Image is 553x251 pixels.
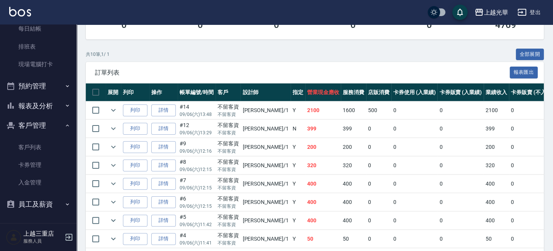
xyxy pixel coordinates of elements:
[484,156,509,174] td: 320
[151,104,176,116] a: 詳情
[341,120,366,138] td: 399
[341,156,366,174] td: 320
[484,230,509,248] td: 50
[178,156,216,174] td: #8
[218,221,239,228] p: 不留客資
[452,5,468,20] button: save
[341,83,366,101] th: 服務消費
[108,141,119,153] button: expand row
[3,116,74,135] button: 客戶管理
[366,120,391,138] td: 0
[218,103,239,111] div: 不留客資
[391,230,438,248] td: 0
[291,193,305,211] td: Y
[218,148,239,155] p: 不留客資
[151,196,176,208] a: 詳情
[180,148,214,155] p: 09/06 (六) 12:16
[180,240,214,246] p: 09/06 (六) 11:41
[123,141,147,153] button: 列印
[241,156,290,174] td: [PERSON_NAME] /1
[108,215,119,226] button: expand row
[437,101,484,119] td: 0
[3,76,74,96] button: 預約管理
[291,175,305,193] td: Y
[108,196,119,208] button: expand row
[305,138,341,156] td: 200
[510,67,538,78] button: 報表匯出
[291,83,305,101] th: 指定
[3,55,74,73] a: 現場電腦打卡
[510,68,538,76] a: 報表匯出
[23,230,62,238] h5: 上越三重店
[516,49,544,60] button: 全部展開
[121,83,149,101] th: 列印
[366,138,391,156] td: 0
[108,123,119,134] button: expand row
[178,175,216,193] td: #7
[3,20,74,37] a: 每日結帳
[366,101,391,119] td: 500
[391,175,438,193] td: 0
[391,101,438,119] td: 0
[484,101,509,119] td: 2100
[391,193,438,211] td: 0
[178,138,216,156] td: #9
[3,194,74,214] button: 員工及薪資
[391,212,438,230] td: 0
[218,213,239,221] div: 不留客資
[180,111,214,118] p: 09/06 (六) 13:48
[178,193,216,211] td: #6
[218,158,239,166] div: 不留客資
[241,120,290,138] td: [PERSON_NAME] /1
[178,101,216,119] td: #14
[484,175,509,193] td: 400
[86,51,110,58] p: 共 10 筆, 1 / 1
[427,20,432,30] h3: 0
[305,83,341,101] th: 營業現金應收
[218,129,239,136] p: 不留客資
[108,233,119,244] button: expand row
[123,104,147,116] button: 列印
[437,175,484,193] td: 0
[305,156,341,174] td: 320
[437,138,484,156] td: 0
[151,233,176,245] a: 詳情
[123,123,147,135] button: 列印
[218,140,239,148] div: 不留客資
[121,20,127,30] h3: 0
[151,123,176,135] a: 詳情
[341,212,366,230] td: 400
[391,156,438,174] td: 0
[3,174,74,191] a: 入金管理
[305,175,341,193] td: 400
[341,193,366,211] td: 400
[149,83,178,101] th: 操作
[180,221,214,228] p: 09/06 (六) 11:42
[9,7,31,16] img: Logo
[341,175,366,193] td: 400
[151,160,176,171] a: 詳情
[123,196,147,208] button: 列印
[437,193,484,211] td: 0
[123,160,147,171] button: 列印
[180,203,214,210] p: 09/06 (六) 12:15
[108,104,119,116] button: expand row
[241,230,290,248] td: [PERSON_NAME] /1
[484,8,508,17] div: 上越光華
[218,166,239,173] p: 不留客資
[341,101,366,119] td: 1600
[437,83,484,101] th: 卡券販賣 (入業績)
[291,212,305,230] td: Y
[366,193,391,211] td: 0
[291,120,305,138] td: N
[241,193,290,211] td: [PERSON_NAME] /1
[106,83,121,101] th: 展開
[218,195,239,203] div: 不留客資
[366,175,391,193] td: 0
[218,240,239,246] p: 不留客資
[180,166,214,173] p: 09/06 (六) 12:15
[218,176,239,184] div: 不留客資
[3,96,74,116] button: 報表及分析
[305,230,341,248] td: 50
[437,156,484,174] td: 0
